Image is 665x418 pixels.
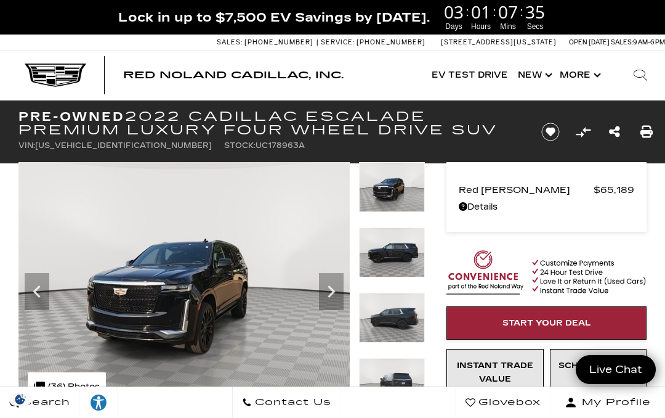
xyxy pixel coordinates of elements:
[459,181,594,199] span: Red [PERSON_NAME]
[357,38,425,46] span: [PHONE_NUMBER]
[321,38,355,46] span: Service:
[469,3,493,20] span: 01
[316,39,429,46] a: Service: [PHONE_NUMBER]
[118,9,430,25] span: Lock in up to $7,500 EV Savings by [DATE].
[574,123,592,141] button: Compare Vehicle
[18,162,350,411] img: Used 2022 Black Raven Cadillac Premium Luxury image 4
[18,110,523,137] h1: 2022 Cadillac Escalade Premium Luxury Four Wheel Drive SUV
[576,355,656,384] a: Live Chat
[123,69,344,81] span: Red Noland Cadillac, Inc.
[459,199,634,216] a: Details
[493,2,496,21] span: :
[80,387,118,418] a: Explore your accessibility options
[513,51,555,100] a: New
[25,273,49,310] div: Previous
[442,3,465,20] span: 03
[644,6,659,21] a: Close
[633,38,665,46] span: 9 AM-6 PM
[224,141,256,150] span: Stock:
[520,2,523,21] span: :
[569,38,610,46] span: Open [DATE]
[359,293,425,343] img: Used 2022 Black Raven Cadillac Premium Luxury image 6
[18,141,35,150] span: VIN:
[232,387,341,418] a: Contact Us
[502,318,591,328] span: Start Your Deal
[616,51,665,100] div: Search
[359,162,425,212] img: Used 2022 Black Raven Cadillac Premium Luxury image 4
[80,393,117,412] div: Explore your accessibility options
[217,38,243,46] span: Sales:
[252,394,331,411] span: Contact Us
[496,21,520,32] span: Mins
[550,349,647,396] a: Schedule Test Drive
[25,64,86,87] img: Cadillac Dark Logo with Cadillac White Text
[523,21,547,32] span: Secs
[456,387,550,418] a: Glovebox
[35,141,212,150] span: [US_VEHICLE_IDENTIFICATION_NUMBER]
[28,372,106,402] div: (36) Photos
[19,394,70,411] span: Search
[427,51,513,100] a: EV Test Drive
[550,387,665,418] button: Open user profile menu
[594,181,634,199] span: $65,189
[577,394,651,411] span: My Profile
[475,394,541,411] span: Glovebox
[469,21,493,32] span: Hours
[217,39,316,46] a: Sales: [PHONE_NUMBER]
[442,21,465,32] span: Days
[555,51,603,100] button: More
[441,38,557,46] a: [STREET_ADDRESS][US_STATE]
[583,363,648,377] span: Live Chat
[359,358,425,408] img: Used 2022 Black Raven Cadillac Premium Luxury image 7
[609,123,620,141] a: Share this Pre-Owned 2022 Cadillac Escalade Premium Luxury Four Wheel Drive SUV
[6,393,34,406] section: Click to Open Cookie Consent Modal
[459,181,634,199] a: Red [PERSON_NAME] $65,189
[18,109,125,124] strong: Pre-Owned
[123,70,344,80] a: Red Noland Cadillac, Inc.
[6,393,34,406] img: Opt-Out Icon
[611,38,633,46] span: Sales:
[359,227,425,277] img: Used 2022 Black Raven Cadillac Premium Luxury image 5
[446,306,647,340] a: Start Your Deal
[465,2,469,21] span: :
[319,273,344,310] div: Next
[496,3,520,20] span: 07
[640,123,653,141] a: Print this Pre-Owned 2022 Cadillac Escalade Premium Luxury Four Wheel Drive SUV
[523,3,547,20] span: 35
[244,38,313,46] span: [PHONE_NUMBER]
[256,141,305,150] span: UC178963A
[457,361,533,384] span: Instant Trade Value
[446,349,544,396] a: Instant Trade Value
[537,122,564,142] button: Save vehicle
[558,361,637,384] span: Schedule Test Drive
